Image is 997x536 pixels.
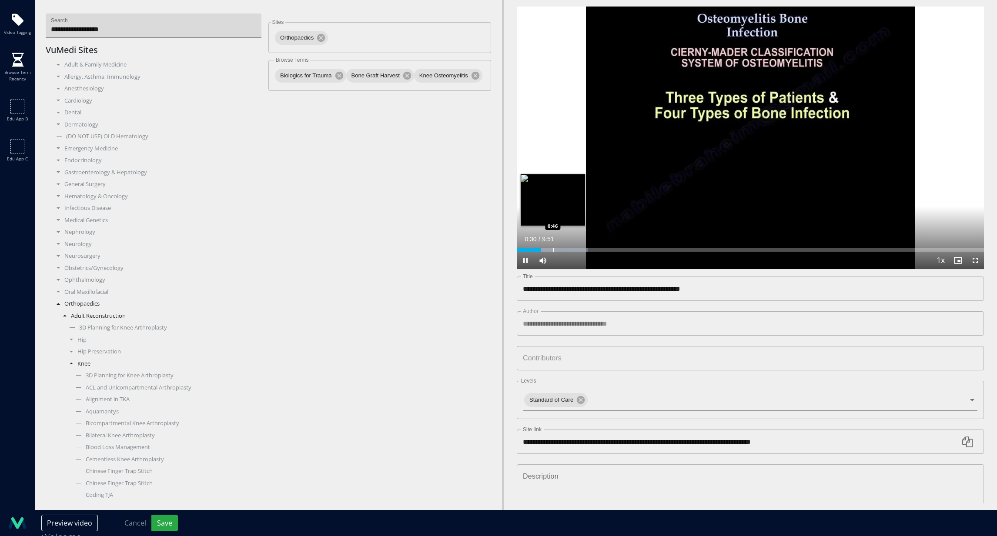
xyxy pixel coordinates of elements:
[72,491,262,499] div: Coding TJA
[525,236,536,243] span: 0:30
[517,7,984,270] video-js: Video Player
[414,69,482,83] div: Knee Osteomyelitis
[52,264,262,273] div: Obstetrics/Gynecology
[52,252,262,260] div: Neurosurgery
[9,514,26,532] img: logo
[346,69,414,83] div: Bone Graft Harvest
[932,252,949,269] button: Playback Rate
[275,31,328,45] div: Orthopaedics
[52,108,262,117] div: Dental
[520,174,585,226] img: image.jpeg
[72,479,262,488] div: Chinese Finger Trap Stitch
[52,204,262,213] div: Infectious Disease
[967,252,984,269] button: Fullscreen
[151,515,178,531] button: Save
[949,252,967,269] button: Enable picture-in-picture mode
[2,69,33,82] span: Browse term recency
[52,168,262,177] div: Gastroenterology & Hepatology
[52,132,262,141] div: (DO NOT USE) OLD Hematology
[52,216,262,225] div: Medical Genetics
[65,347,262,356] div: Hip Preservation
[65,336,262,344] div: Hip
[275,71,337,80] span: Biologics for Trauma
[52,276,262,284] div: Ophthalmology
[119,515,152,531] button: Cancel
[517,248,984,252] div: Progress Bar
[534,252,552,269] button: Mute
[72,395,262,404] div: Alignment in TKA
[414,71,473,80] span: Knee Osteomyelitis
[346,71,405,80] span: Bone Graft Harvest
[957,431,978,452] button: Copy link to clipboard
[271,20,285,25] label: Sites
[539,236,540,243] span: /
[72,503,262,512] div: Cut MCL During TKA
[72,455,262,464] div: Cementless Knee Arthroplasty
[72,419,262,428] div: Bicompartmental Knee Arthroplasty
[7,156,28,162] span: Edu app c
[4,29,31,36] span: Video tagging
[65,360,262,368] div: Knee
[524,393,588,407] div: Standard of Care
[72,443,262,452] div: Blood Loss Management
[275,69,346,83] div: Biologics for Trauma
[72,383,262,392] div: ACL and Unicompartmental Arthroplasty
[52,180,262,189] div: General Surgery
[52,228,262,236] div: Nephrology
[72,407,262,416] div: Aquamantys
[52,300,262,308] div: Orthopaedics
[52,120,262,129] div: Dermatology
[72,431,262,440] div: Bilateral Knee Arthroplasty
[59,312,262,320] div: Adult Reconstruction
[52,97,262,105] div: Cardiology
[72,467,262,476] div: Chinese Finger Trap Stitch
[52,73,262,81] div: Allergy, Asthma, Immunology
[52,240,262,249] div: Neurology
[7,116,28,122] span: Edu app b
[523,390,977,411] div: Standard of Care
[41,515,98,531] button: Preview video
[72,371,262,380] div: 3D Planning for Knee Arthroplasty
[65,323,262,332] div: 3D Planning for Knee Arthroplasty
[274,57,310,63] label: Browse Terms
[275,33,319,42] span: Orthopaedics
[46,45,268,55] h5: VuMedi Sites
[542,236,554,243] span: 9:51
[52,192,262,201] div: Hematology & Oncology
[517,252,534,269] button: Pause
[524,396,579,404] span: Standard of Care
[52,144,262,153] div: Emergency Medicine
[52,156,262,165] div: Endocrinology
[52,84,262,93] div: Anesthesiology
[52,60,262,69] div: Adult & Family Medicine
[52,288,262,296] div: Oral Maxillofacial
[520,378,538,383] label: Levels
